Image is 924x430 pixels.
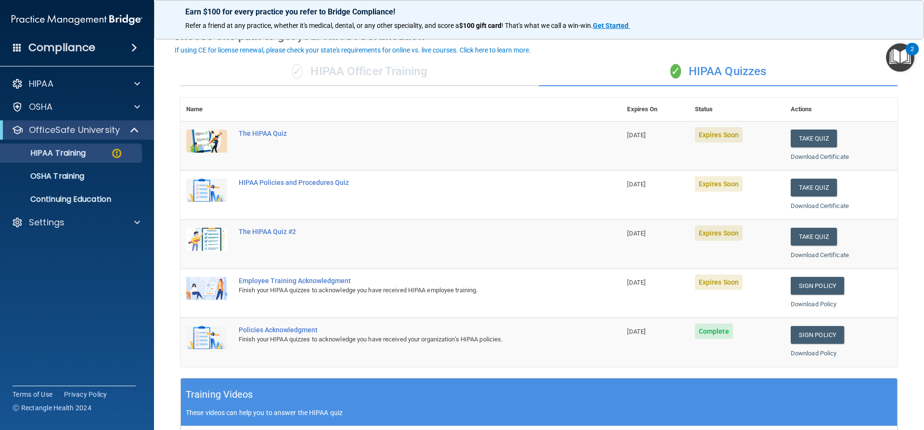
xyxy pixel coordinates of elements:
[6,171,84,181] p: OSHA Training
[627,181,645,188] span: [DATE]
[180,98,233,121] th: Name
[695,274,743,290] span: Expires Soon
[6,195,138,204] p: Continuing Education
[239,130,573,137] div: The HIPAA Quiz
[670,64,681,78] span: ✓
[791,202,849,209] a: Download Certificate
[239,285,573,296] div: Finish your HIPAA quizzes to acknowledge you have received HIPAA employee training.
[501,22,593,29] span: ! That's what we call a win-win.
[689,98,785,121] th: Status
[695,176,743,192] span: Expires Soon
[28,41,95,54] h4: Compliance
[175,47,531,53] div: If using CE for license renewal, please check your state's requirements for online vs. live cours...
[239,179,573,186] div: HIPAA Policies and Procedures Quiz
[539,57,898,86] div: HIPAA Quizzes
[695,225,743,241] span: Expires Soon
[239,334,573,345] div: Finish your HIPAA quizzes to acknowledge you have received your organization’s HIPAA policies.
[791,179,837,196] button: Take Quiz
[791,251,849,259] a: Download Certificate
[185,22,459,29] span: Refer a friend at any practice, whether it's medical, dental, or any other speciality, and score a
[621,98,689,121] th: Expires On
[13,390,52,399] a: Terms of Use
[239,277,573,285] div: Employee Training Acknowledgment
[695,324,733,339] span: Complete
[791,277,844,295] a: Sign Policy
[791,350,837,357] a: Download Policy
[886,43,914,72] button: Open Resource Center, 2 new notifications
[627,328,645,335] span: [DATE]
[173,45,532,55] button: If using CE for license renewal, please check your state's requirements for online vs. live cours...
[29,101,53,113] p: OSHA
[186,409,892,417] p: These videos can help you to answer the HIPAA quiz
[627,279,645,286] span: [DATE]
[12,101,140,113] a: OSHA
[239,228,573,235] div: The HIPAA Quiz #2
[292,64,303,78] span: ✓
[29,124,120,136] p: OfficeSafe University
[29,78,53,90] p: HIPAA
[64,390,107,399] a: Privacy Policy
[180,57,539,86] div: HIPAA Officer Training
[593,22,629,29] strong: Get Started
[12,124,140,136] a: OfficeSafe University
[627,230,645,237] span: [DATE]
[29,217,64,228] p: Settings
[785,98,898,121] th: Actions
[593,22,630,29] a: Get Started
[239,326,573,334] div: Policies Acknowledgment
[12,78,140,90] a: HIPAA
[13,403,91,413] span: Ⓒ Rectangle Health 2024
[12,217,140,228] a: Settings
[791,326,844,344] a: Sign Policy
[627,131,645,139] span: [DATE]
[186,386,253,403] h5: Training Videos
[791,130,837,147] button: Take Quiz
[111,147,123,159] img: warning-circle.0cc9ac19.png
[12,10,142,29] img: PMB logo
[791,228,837,246] button: Take Quiz
[911,49,914,62] div: 2
[695,127,743,143] span: Expires Soon
[791,300,837,308] a: Download Policy
[791,153,849,160] a: Download Certificate
[459,22,501,29] strong: $100 gift card
[185,7,893,16] p: Earn $100 for every practice you refer to Bridge Compliance!
[6,148,86,158] p: HIPAA Training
